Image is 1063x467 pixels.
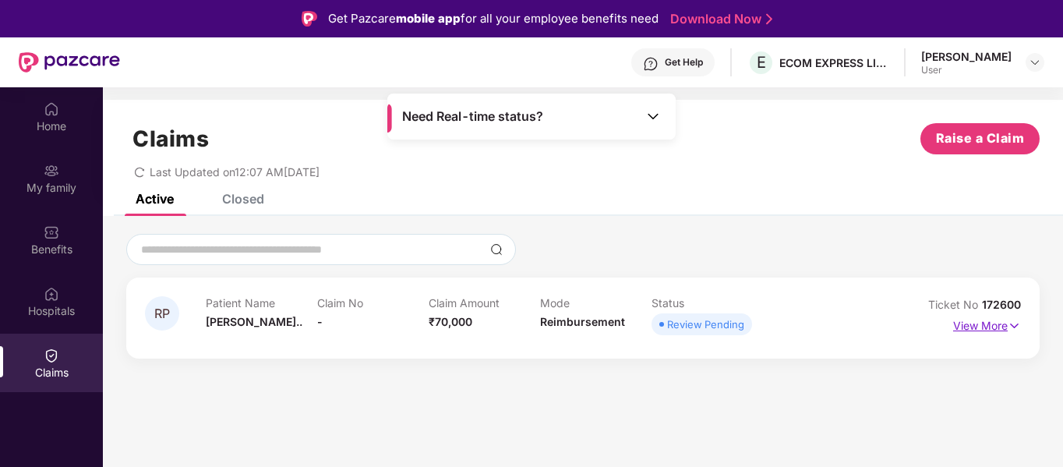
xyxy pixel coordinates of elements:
[490,243,503,256] img: svg+xml;base64,PHN2ZyBpZD0iU2VhcmNoLTMyeDMyIiB4bWxucz0iaHR0cDovL3d3dy53My5vcmcvMjAwMC9zdmciIHdpZH...
[206,296,317,310] p: Patient Name
[665,56,703,69] div: Get Help
[44,163,59,179] img: svg+xml;base64,PHN2ZyB3aWR0aD0iMjAiIGhlaWdodD0iMjAiIHZpZXdCb3g9IjAgMCAyMCAyMCIgZmlsbD0ibm9uZSIgeG...
[134,165,145,179] span: redo
[402,108,543,125] span: Need Real-time status?
[779,55,888,70] div: ECOM EXPRESS LIMITED
[19,52,120,73] img: New Pazcare Logo
[921,64,1012,76] div: User
[44,348,59,363] img: svg+xml;base64,PHN2ZyBpZD0iQ2xhaW0iIHhtbG5zPSJodHRwOi8vd3d3LnczLm9yZy8yMDAwL3N2ZyIgd2lkdGg9IjIwIi...
[953,313,1021,334] p: View More
[150,165,320,179] span: Last Updated on 12:07 AM[DATE]
[645,108,661,124] img: Toggle Icon
[44,225,59,240] img: svg+xml;base64,PHN2ZyBpZD0iQmVuZWZpdHMiIHhtbG5zPSJodHRwOi8vd3d3LnczLm9yZy8yMDAwL3N2ZyIgd2lkdGg9Ij...
[982,298,1021,311] span: 172600
[643,56,659,72] img: svg+xml;base64,PHN2ZyBpZD0iSGVscC0zMngzMiIgeG1sbnM9Imh0dHA6Ly93d3cudzMub3JnLzIwMDAvc3ZnIiB3aWR0aD...
[540,315,625,328] span: Reimbursement
[317,315,323,328] span: -
[222,191,264,207] div: Closed
[44,286,59,302] img: svg+xml;base64,PHN2ZyBpZD0iSG9zcGl0YWxzIiB4bWxucz0iaHR0cDovL3d3dy53My5vcmcvMjAwMC9zdmciIHdpZHRoPS...
[429,296,540,310] p: Claim Amount
[921,49,1012,64] div: [PERSON_NAME]
[317,296,429,310] p: Claim No
[757,53,766,72] span: E
[328,9,659,28] div: Get Pazcare for all your employee benefits need
[154,307,170,320] span: RP
[928,298,982,311] span: Ticket No
[429,315,472,328] span: ₹70,000
[44,101,59,117] img: svg+xml;base64,PHN2ZyBpZD0iSG9tZSIgeG1sbnM9Imh0dHA6Ly93d3cudzMub3JnLzIwMDAvc3ZnIiB3aWR0aD0iMjAiIG...
[132,126,209,152] h1: Claims
[206,315,302,328] span: [PERSON_NAME]..
[670,11,768,27] a: Download Now
[766,11,772,27] img: Stroke
[936,129,1025,148] span: Raise a Claim
[540,296,652,310] p: Mode
[652,296,763,310] p: Status
[302,11,317,27] img: Logo
[1008,317,1021,334] img: svg+xml;base64,PHN2ZyB4bWxucz0iaHR0cDovL3d3dy53My5vcmcvMjAwMC9zdmciIHdpZHRoPSIxNyIgaGVpZ2h0PSIxNy...
[136,191,174,207] div: Active
[396,11,461,26] strong: mobile app
[667,317,744,332] div: Review Pending
[920,123,1040,154] button: Raise a Claim
[1029,56,1041,69] img: svg+xml;base64,PHN2ZyBpZD0iRHJvcGRvd24tMzJ4MzIiIHhtbG5zPSJodHRwOi8vd3d3LnczLm9yZy8yMDAwL3N2ZyIgd2...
